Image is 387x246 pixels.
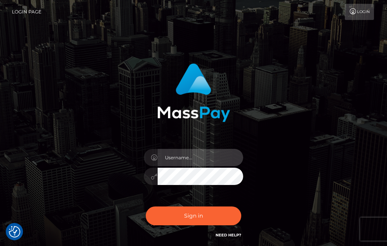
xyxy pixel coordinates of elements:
[216,233,241,238] a: Need Help?
[345,4,374,20] a: Login
[146,206,242,225] button: Sign in
[158,149,244,166] input: Username...
[12,4,41,20] a: Login Page
[9,226,20,238] img: Revisit consent button
[9,226,20,238] button: Consent Preferences
[157,63,230,122] img: MassPay Login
